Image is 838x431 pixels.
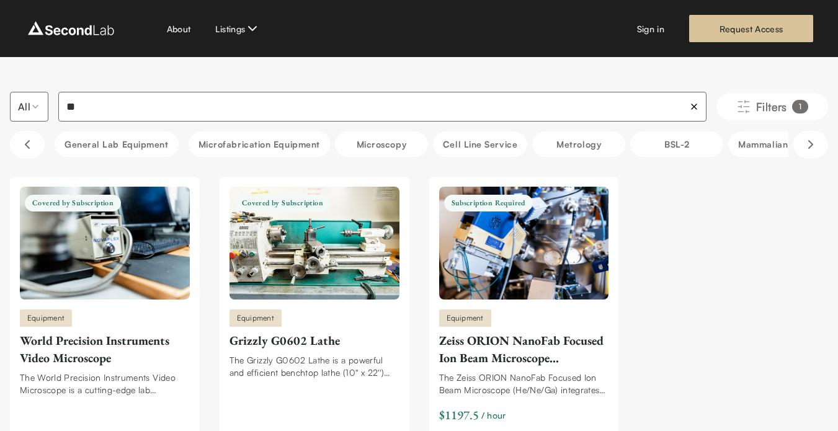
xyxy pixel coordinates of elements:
[792,100,808,113] div: 1
[25,195,121,211] span: Covered by Subscription
[335,131,428,157] button: Microscopy
[10,92,48,122] button: Select listing type
[439,406,479,424] div: $1197.5
[10,131,45,158] button: Scroll left
[689,15,813,42] a: Request Access
[215,21,260,36] button: Listings
[230,332,399,349] div: Grizzly G0602 Lathe
[439,187,609,300] img: Zeiss ORION NanoFab Focused Ion Beam Microscope (He/Ne/Ga)
[716,93,828,120] button: Filters
[756,98,787,115] span: Filters
[444,195,533,211] span: Subscription Required
[55,131,179,157] button: General Lab equipment
[447,313,484,324] span: Equipment
[630,131,723,157] button: BSL-2
[167,22,191,35] a: About
[237,313,274,324] span: Equipment
[230,354,399,379] div: The Grizzly G0602 Lathe is a powerful and efficient benchtop lathe (10'' x 22'') suitable for a v...
[20,332,190,367] div: World Precision Instruments Video Microscope
[234,195,331,211] span: Covered by Subscription
[728,131,822,157] button: Mammalian Cells
[189,131,330,157] button: Microfabrication Equipment
[25,19,117,38] img: logo
[230,187,399,300] img: Grizzly G0602 Lathe
[20,187,190,300] img: World Precision Instruments Video Microscope
[27,313,65,324] span: Equipment
[439,332,609,367] div: Zeiss ORION NanoFab Focused Ion Beam Microscope (He/Ne/Ga)
[20,371,190,396] div: The World Precision Instruments Video Microscope is a cutting-edge lab equipment designed to meet...
[637,22,664,35] a: Sign in
[532,131,625,157] button: Metrology
[433,131,527,157] button: Cell line service
[793,131,828,158] button: Scroll right
[439,371,609,396] div: The Zeiss ORION NanoFab Focused Ion Beam Microscope (He/Ne/Ga) integrates gallium, neon, and heli...
[481,409,506,422] span: / hour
